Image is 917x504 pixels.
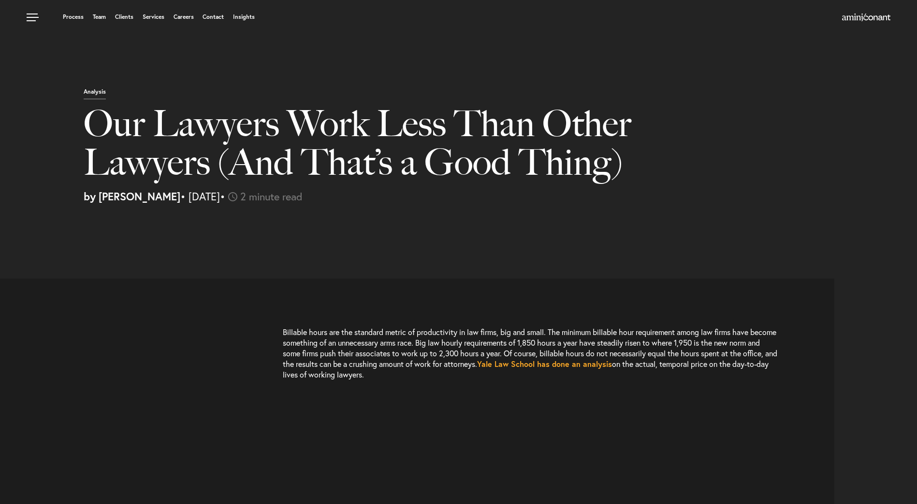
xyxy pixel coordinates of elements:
a: Contact [203,14,224,20]
a: Careers [174,14,194,20]
a: Home [842,14,890,22]
a: Process [63,14,84,20]
a: Clients [115,14,133,20]
img: Amini & Conant [842,14,890,21]
span: • [220,189,225,203]
p: Billable hours are the standard metric of productivity in law firms, big and small. The minimum b... [283,327,779,390]
a: Team [93,14,106,20]
a: Yale Law School has done an analysis [477,359,612,369]
strong: by [PERSON_NAME] [84,189,180,203]
p: Analysis [84,89,106,99]
a: Insights [233,14,255,20]
span: 2 minute read [240,189,303,203]
img: icon-time-light.svg [228,192,237,201]
h1: Our Lawyers Work Less Than Other Lawyers (And That’s a Good Thing) [84,104,662,191]
p: • [DATE] [84,191,910,202]
a: Services [143,14,164,20]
